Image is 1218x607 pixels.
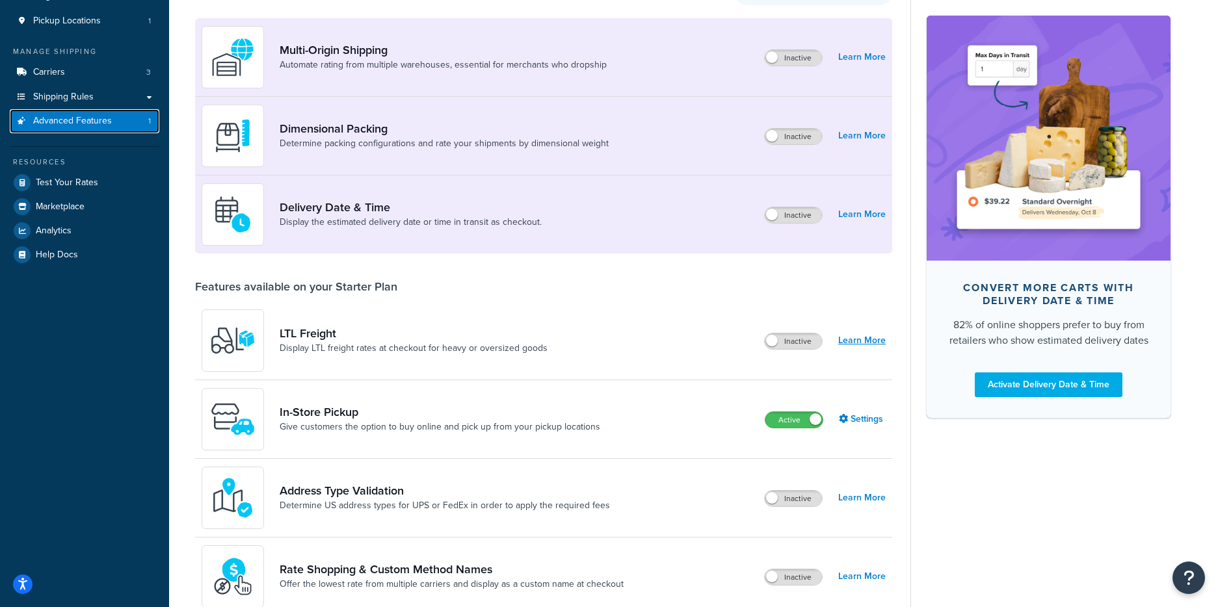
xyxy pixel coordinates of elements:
[10,219,159,242] a: Analytics
[33,67,65,78] span: Carriers
[280,58,607,71] a: Automate rating from multiple warehouses, essential for merchants who dropship
[280,562,624,576] a: Rate Shopping & Custom Method Names
[765,129,822,144] label: Inactive
[838,205,886,224] a: Learn More
[36,250,78,261] span: Help Docs
[765,491,822,506] label: Inactive
[10,171,159,194] a: Test Your Rates
[210,318,256,363] img: y79ZsPf0fXUFUhFXDzUgf+ktZg5F2+ohG75+v3d2s1D9TjoU8PiyCIluIjV41seZevKCRuEjTPPOKHJsQcmKCXGdfprl3L4q7...
[765,412,823,428] label: Active
[765,50,822,66] label: Inactive
[280,499,610,512] a: Determine US address types for UPS or FedEx in order to apply the required fees
[838,48,886,66] a: Learn More
[839,410,886,428] a: Settings
[975,372,1122,396] a: Activate Delivery Date & Time
[10,85,159,109] a: Shipping Rules
[10,109,159,133] li: Advanced Features
[10,9,159,33] li: Pickup Locations
[36,201,85,213] span: Marketplace
[10,60,159,84] a: Carriers3
[10,157,159,168] div: Resources
[947,281,1150,307] div: Convert more carts with delivery date & time
[210,113,256,159] img: DTVBYsAAAAAASUVORK5CYII=
[36,226,72,237] span: Analytics
[10,46,159,57] div: Manage Shipping
[10,109,159,133] a: Advanced Features1
[280,342,548,355] a: Display LTL freight rates at checkout for heavy or oversized goods
[210,34,256,80] img: WatD5o0RtDAAAAAElFTkSuQmCC
[33,16,101,27] span: Pickup Locations
[148,116,151,127] span: 1
[280,420,600,433] a: Give customers the option to buy online and pick up from your pickup locations
[280,43,607,57] a: Multi-Origin Shipping
[33,116,112,127] span: Advanced Features
[36,177,98,188] span: Test Your Rates
[210,475,256,521] img: kIG8fy0lQAAAABJRU5ErkJggg==
[280,122,609,136] a: Dimensional Packing
[838,331,886,350] a: Learn More
[10,60,159,84] li: Carriers
[10,195,159,218] a: Marketplace
[10,243,159,266] a: Help Docs
[1172,562,1205,594] button: Open Resource Center
[210,396,256,442] img: wfgcfpwTIucLEAAAAASUVORK5CYII=
[210,192,256,237] img: gfkeb5ejjkALwAAAABJRU5ErkJggg==
[280,578,624,591] a: Offer the lowest rate from multiple carriers and display as a custom name at checkout
[280,216,542,229] a: Display the estimated delivery date or time in transit as checkout.
[280,200,542,214] a: Delivery Date & Time
[947,316,1150,348] div: 82% of online shoppers prefer to buy from retailers who show estimated delivery dates
[280,326,548,341] a: LTL Freight
[765,333,822,349] label: Inactive
[280,484,610,498] a: Address Type Validation
[838,567,886,586] a: Learn More
[838,127,886,145] a: Learn More
[148,16,151,27] span: 1
[195,279,397,294] div: Features available on your Starter Plan
[765,569,822,585] label: Inactive
[280,137,609,150] a: Determine packing configurations and rate your shipments by dimensional weight
[10,9,159,33] a: Pickup Locations1
[146,67,151,78] span: 3
[280,405,600,419] a: In-Store Pickup
[210,554,256,599] img: icon-duo-feat-rate-shopping-ecdd8bed.png
[765,207,822,223] label: Inactive
[946,35,1151,240] img: feature-image-ddt-36eae7f7280da8017bfb280eaccd9c446f90b1fe08728e4019434db127062ab4.png
[33,92,94,103] span: Shipping Rules
[838,489,886,507] a: Learn More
